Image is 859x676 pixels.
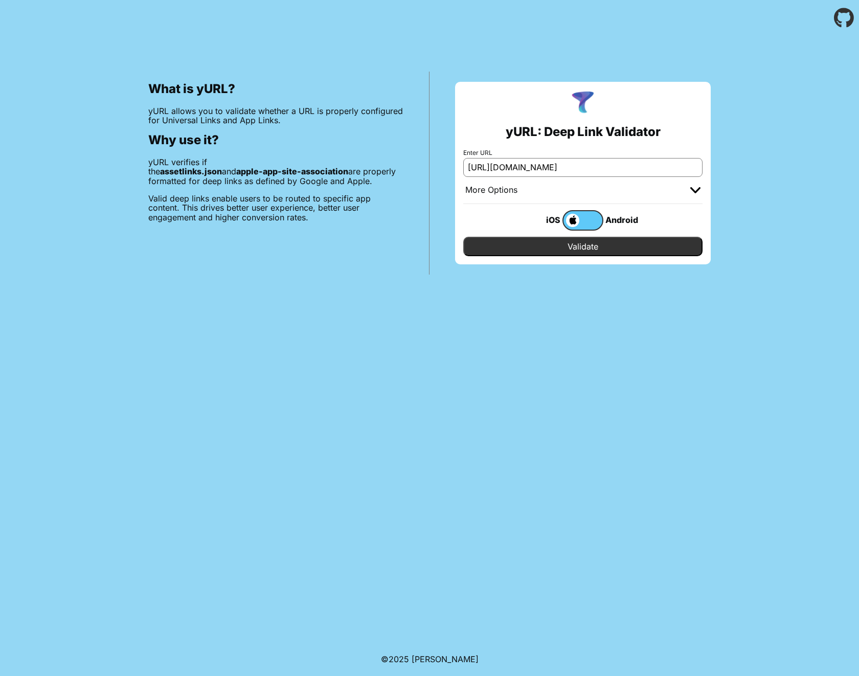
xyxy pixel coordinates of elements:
[148,82,403,96] h2: What is yURL?
[148,157,403,186] p: yURL verifies if the and are properly formatted for deep links as defined by Google and Apple.
[148,194,403,222] p: Valid deep links enable users to be routed to specific app content. This drives better user exper...
[160,166,222,176] b: assetlinks.json
[463,149,703,156] label: Enter URL
[148,133,403,147] h2: Why use it?
[603,213,644,227] div: Android
[690,187,700,193] img: chevron
[381,642,479,676] footer: ©
[522,213,562,227] div: iOS
[412,654,479,664] a: Michael Ibragimchayev's Personal Site
[236,166,348,176] b: apple-app-site-association
[463,237,703,256] input: Validate
[506,125,661,139] h2: yURL: Deep Link Validator
[463,158,703,176] input: e.g. https://app.chayev.com/xyx
[389,654,409,664] span: 2025
[465,185,517,195] div: More Options
[570,90,596,117] img: yURL Logo
[148,106,403,125] p: yURL allows you to validate whether a URL is properly configured for Universal Links and App Links.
